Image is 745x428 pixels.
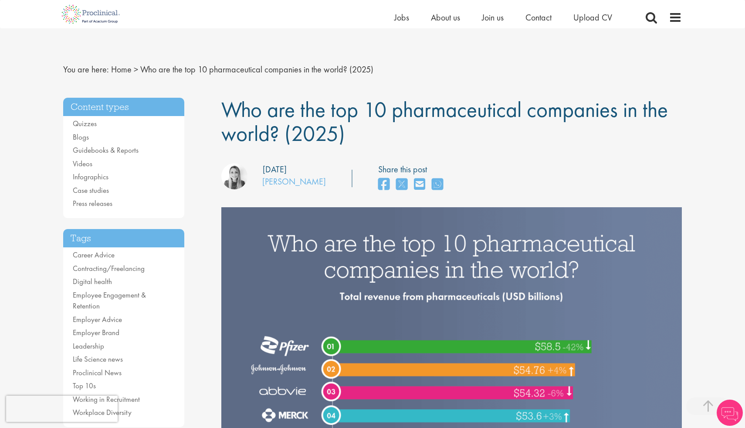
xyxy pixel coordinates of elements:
[73,159,92,168] a: Videos
[73,185,109,195] a: Case studies
[378,163,447,176] label: Share this post
[73,264,145,273] a: Contracting/Freelancing
[221,163,247,189] img: Hannah Burke
[111,64,132,75] a: breadcrumb link
[73,394,140,404] a: Working in Recruitment
[73,132,89,142] a: Blogs
[73,199,112,208] a: Press releases
[73,250,115,260] a: Career Advice
[134,64,138,75] span: >
[73,315,122,324] a: Employer Advice
[73,277,112,286] a: Digital health
[414,175,425,194] a: share on email
[63,98,184,116] h3: Content types
[73,119,97,128] a: Quizzes
[73,341,104,351] a: Leadership
[73,145,139,155] a: Guidebooks & Reports
[221,96,668,147] span: Who are the top 10 pharmaceutical companies in the world? (2025)
[73,354,123,364] a: Life Science news
[717,400,743,426] img: Chatbot
[73,381,96,390] a: Top 10s
[63,64,109,75] span: You are here:
[394,12,409,23] a: Jobs
[396,175,407,194] a: share on twitter
[73,328,119,337] a: Employer Brand
[432,175,443,194] a: share on whats app
[482,12,504,23] a: Join us
[73,368,122,377] a: Proclinical News
[63,229,184,248] h3: Tags
[140,64,373,75] span: Who are the top 10 pharmaceutical companies in the world? (2025)
[525,12,552,23] a: Contact
[573,12,612,23] a: Upload CV
[73,290,146,311] a: Employee Engagement & Retention
[378,175,389,194] a: share on facebook
[263,163,287,176] div: [DATE]
[73,172,108,181] a: Infographics
[262,176,326,187] a: [PERSON_NAME]
[6,396,118,422] iframe: reCAPTCHA
[431,12,460,23] a: About us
